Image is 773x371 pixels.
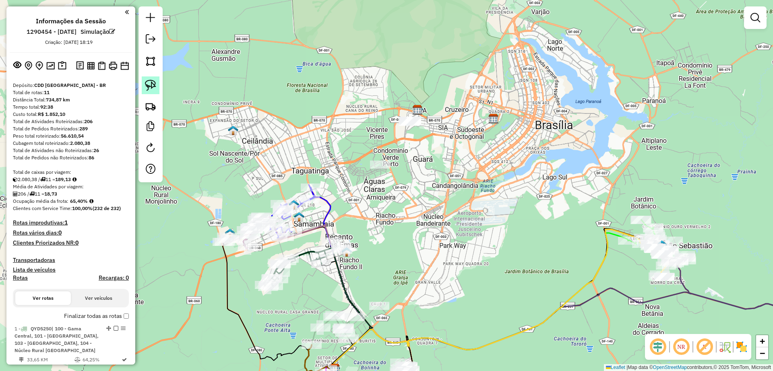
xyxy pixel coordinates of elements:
[663,237,683,245] div: Atividade não roteirizada - SUPERMERCADO BELA VISTA LTDA
[44,89,50,95] strong: 11
[70,140,90,146] strong: 2.080,38
[12,59,23,72] button: Exibir sessão original
[652,251,672,259] div: Atividade não roteirizada - OPEN FESTAS COMERCIO
[370,161,390,169] div: Atividade não roteirizada - 54.520.266 ALEXANDRE MARTINS SANDES
[145,56,156,67] img: Selecionar atividades - polígono
[27,28,76,35] h6: 1290454 - [DATE]
[13,154,129,161] div: Total de Pedidos não Roteirizados:
[13,177,18,182] i: Cubagem total roteirizado
[332,246,352,254] div: Atividade não roteirizada - DISTRIBUIDORA GARGAL
[142,97,159,115] a: Criar rota
[72,205,93,211] strong: 100,00%
[74,60,85,72] button: Logs desbloquear sessão
[143,31,159,49] a: Exportar sessão
[644,244,664,252] div: Atividade não roteirizada - J.A.P COMERCIO DE BE
[109,29,115,35] em: Alterar nome da sessão
[93,147,99,153] strong: 26
[75,239,79,246] strong: 0
[31,326,52,332] span: QYD5250
[13,192,18,196] i: Total de Atividades
[119,60,130,72] button: Disponibilidade de veículos
[13,147,129,154] div: Total de Atividades não Roteirizadas:
[13,118,129,125] div: Total de Atividades Roteirizadas:
[107,60,119,72] button: Imprimir Rotas
[143,140,159,158] a: Reroteirizar Sessão
[648,337,668,357] span: Ocultar deslocamento
[760,348,765,358] span: −
[289,200,299,210] img: 103 UDC Light Samambaia
[13,205,72,211] span: Clientes com Service Time:
[96,60,107,72] button: Visualizar Romaneio
[13,96,129,103] div: Distância Total:
[38,111,65,117] strong: R$ 1.852,10
[93,205,121,211] strong: (232 de 232)
[13,266,129,273] h4: Lista de veículos
[488,113,499,124] img: AS - BRASILIA - XB
[145,80,156,91] img: Selecionar atividades - laço
[13,103,129,111] div: Tempo total:
[72,177,76,182] i: Meta Caixas/viagem: 182,86 Diferença: 6,27
[64,312,129,320] label: Finalizar todas as rotas
[40,104,53,110] strong: 92:38
[13,190,129,198] div: 206 / 11 =
[29,192,35,196] i: Total de rotas
[13,140,129,147] div: Cubagem total roteirizado:
[13,125,129,132] div: Total de Pedidos Roteirizados:
[14,326,99,353] span: 1 -
[55,176,71,182] strong: 189,13
[27,356,74,364] td: 33,65 KM
[13,219,129,226] h4: Rotas improdutivas:
[626,365,628,370] span: |
[15,291,71,305] button: Ver rotas
[760,336,765,346] span: +
[14,326,99,353] span: | 100 - Gama Central, 101 - [GEOGRAPHIC_DATA], 103 - [GEOGRAPHIC_DATA], 104 - Núcleo Rural [GEOGR...
[322,237,342,245] div: Atividade não roteirizada - BENEDITO SOUSA SOUSA
[45,60,56,71] button: Otimizar todas as rotas
[70,198,88,204] strong: 65,40%
[718,340,731,353] img: Fluxo de ruas
[124,313,129,319] input: Finalizar todas as rotas
[13,274,28,281] a: Rotas
[219,235,239,243] div: Atividade não roteirizada - CARECA CALDOS
[390,359,410,367] div: Atividade não roteirizada - RH DISTRIBUICAO
[645,245,665,253] div: Atividade não roteirizada - J.A.P COMERCIO DE BE
[399,117,419,126] div: Atividade não roteirizada - OBA HORTIFRUTI
[71,291,126,305] button: Ver veículos
[399,117,419,125] div: Atividade não roteirizada - OBA HORTIFRUTI
[34,60,45,72] button: Adicionar Atividades
[395,361,415,369] div: Atividade não roteirizada - VALVINA M Q DE SOUSA
[654,273,674,281] div: Atividade não roteirizada - LUDIMILA CASTRO
[74,357,81,362] i: % de utilização do peso
[40,177,45,182] i: Total de rotas
[13,169,129,176] div: Total de caixas por viagem:
[84,118,93,124] strong: 206
[735,340,748,353] img: Exibir/Ocultar setores
[114,326,118,331] em: Finalizar rota
[13,183,129,190] div: Média de Atividades por viagem:
[13,229,129,236] h4: Rotas vários dias:
[23,60,34,72] button: Centralizar mapa no depósito ou ponto de apoio
[604,364,773,371] div: Map data © contributors,© 2025 TomTom, Microsoft
[399,117,419,126] div: Atividade não roteirizada - OBA HORTIFRUTI
[61,133,84,139] strong: 56.610,54
[13,111,129,118] div: Custo total:
[85,60,96,71] button: Visualizar relatório de Roteirização
[19,357,24,362] i: Distância Total
[13,89,129,96] div: Total de rotas:
[46,97,70,103] strong: 734,87 km
[747,10,763,26] a: Exibir filtros
[294,212,304,222] img: 118 UDC Light WCL Samambaia
[412,105,423,115] img: CDD Brasilia - XB
[695,337,714,357] span: Exibir rótulo
[651,250,671,258] div: Atividade não roteirizada - OPEN FESTAS COMERCIO
[81,28,115,35] h6: Simulação
[672,337,691,357] span: Ocultar NR
[657,240,667,250] img: 127 - UDC Light WCL Casa São Sebastião
[121,326,126,331] em: Opções
[82,356,121,364] td: 64,25%
[606,365,625,370] a: Leaflet
[13,257,129,264] h4: Transportadoras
